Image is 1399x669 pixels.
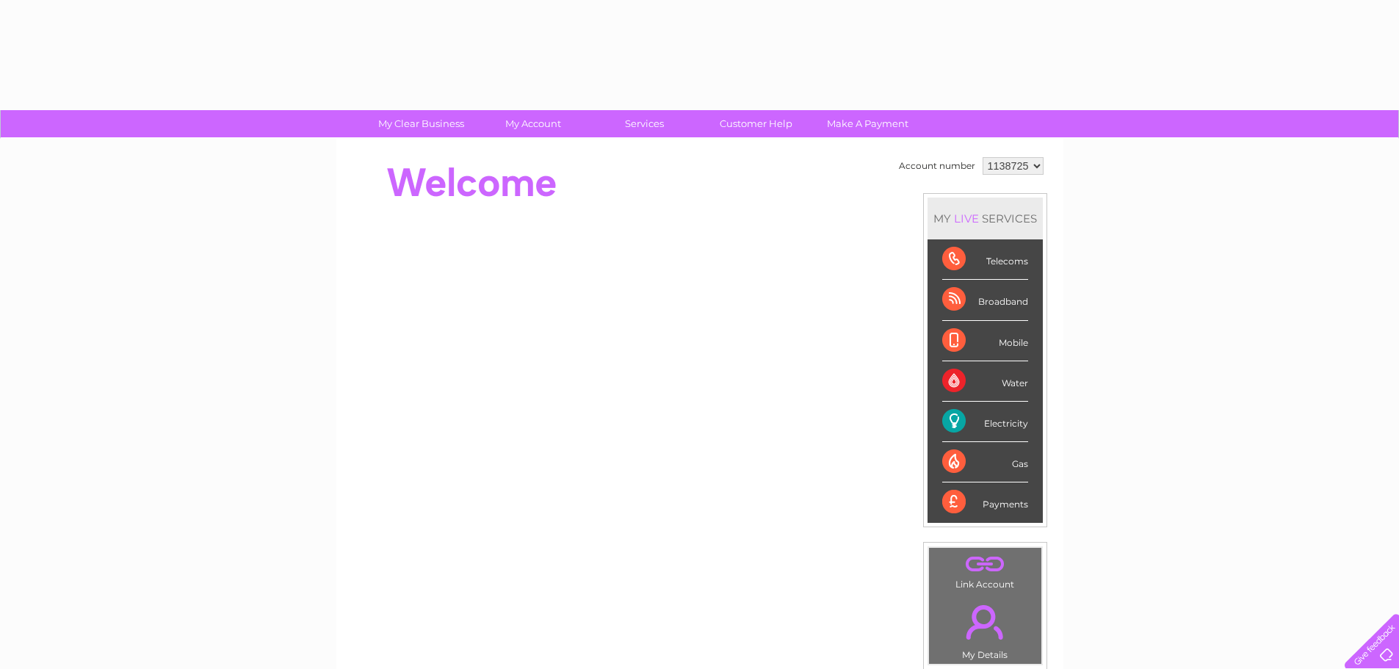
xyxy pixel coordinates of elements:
div: MY SERVICES [928,198,1043,239]
td: Account number [895,153,979,178]
div: Gas [942,442,1028,482]
td: My Details [928,593,1042,665]
a: . [933,552,1038,577]
a: My Clear Business [361,110,482,137]
a: . [933,596,1038,648]
a: Customer Help [695,110,817,137]
div: LIVE [951,211,982,225]
a: My Account [472,110,593,137]
div: Water [942,361,1028,402]
a: Services [584,110,705,137]
div: Electricity [942,402,1028,442]
div: Broadband [942,280,1028,320]
td: Link Account [928,547,1042,593]
div: Payments [942,482,1028,522]
div: Mobile [942,321,1028,361]
div: Telecoms [942,239,1028,280]
a: Make A Payment [807,110,928,137]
